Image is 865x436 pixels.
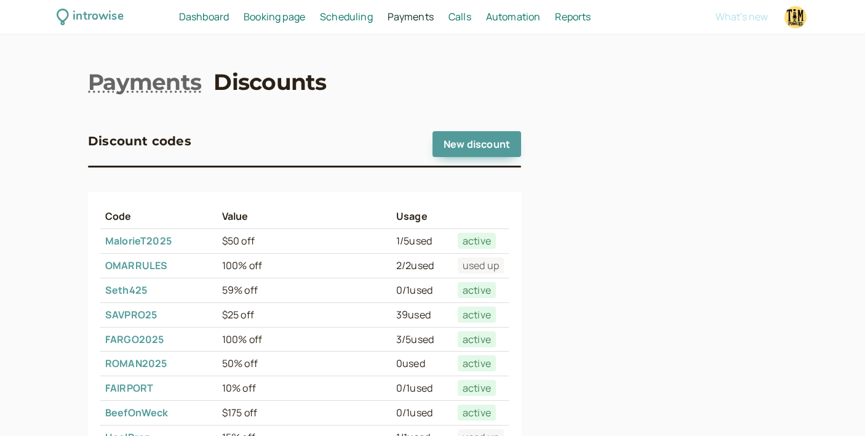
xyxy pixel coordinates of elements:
[391,352,453,376] td: 0 used
[803,377,865,436] iframe: Chat Widget
[100,204,217,228] th: Code
[213,67,327,97] a: Discounts
[716,10,768,23] span: What's new
[217,302,391,327] td: $25 off
[448,9,471,25] a: Calls
[73,7,123,26] div: introwise
[179,9,229,25] a: Dashboard
[448,10,471,23] span: Calls
[432,131,521,157] a: New discount
[217,229,391,254] td: $50 off
[391,254,453,278] td: 2 / 2 used
[105,234,172,248] a: MalorieT2025
[458,233,496,249] span: active
[105,381,153,395] a: FAIRPORT
[458,331,496,347] span: active
[217,204,391,228] th: Value
[783,4,808,30] a: Account
[105,357,167,370] a: ROMAN2025
[244,9,305,25] a: Booking page
[88,67,201,97] a: Payments
[57,7,124,26] a: introwise
[217,376,391,401] td: 10% off
[391,204,453,228] th: Usage
[391,278,453,302] td: 0 / 1 used
[458,282,496,298] span: active
[88,131,191,151] h3: Discount codes
[458,355,496,371] span: active
[217,327,391,352] td: 100% off
[320,10,373,23] span: Scheduling
[217,278,391,302] td: 59% off
[391,327,453,352] td: 3 / 5 used
[105,308,157,321] a: SAVPRO25
[391,376,453,401] td: 0 / 1 used
[179,10,229,23] span: Dashboard
[244,10,305,23] span: Booking page
[105,333,164,346] a: FARGO2025
[458,257,504,273] span: used up
[388,10,434,23] span: Payments
[391,229,453,254] td: 1 / 5 used
[486,9,541,25] a: Automation
[391,401,453,426] td: 0 / 1 used
[105,406,169,419] a: BeefOnWeck
[388,9,434,25] a: Payments
[555,10,591,23] span: Reports
[458,405,496,421] span: active
[217,352,391,376] td: 50% off
[555,9,591,25] a: Reports
[458,307,496,323] span: active
[217,401,391,426] td: $175 off
[486,10,541,23] span: Automation
[217,254,391,278] td: 100% off
[391,302,453,327] td: 39 used
[105,283,147,297] a: Seth425
[458,380,496,396] span: active
[716,11,768,22] button: What's new
[105,259,167,272] a: OMARRULES
[320,9,373,25] a: Scheduling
